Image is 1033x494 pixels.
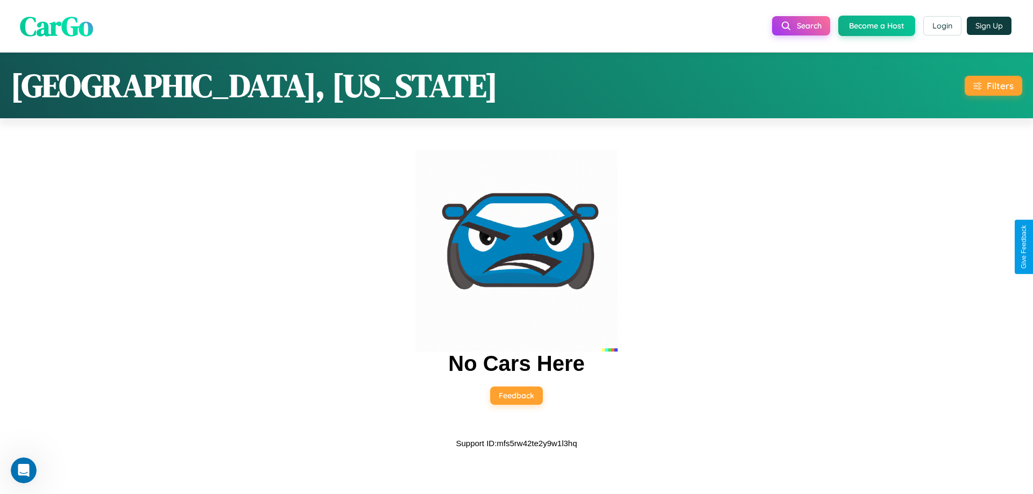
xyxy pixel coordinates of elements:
button: Search [772,16,830,35]
img: car [415,149,618,352]
button: Sign Up [967,17,1011,35]
button: Become a Host [838,16,915,36]
button: Login [923,16,961,35]
h1: [GEOGRAPHIC_DATA], [US_STATE] [11,63,498,108]
iframe: Intercom live chat [11,457,37,483]
div: Filters [987,80,1014,91]
span: Search [797,21,822,31]
div: Give Feedback [1020,225,1028,269]
button: Filters [965,76,1022,96]
button: Feedback [490,386,543,405]
h2: No Cars Here [448,352,584,376]
span: CarGo [20,7,93,44]
p: Support ID: mfs5rw42te2y9w1l3hq [456,436,577,450]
